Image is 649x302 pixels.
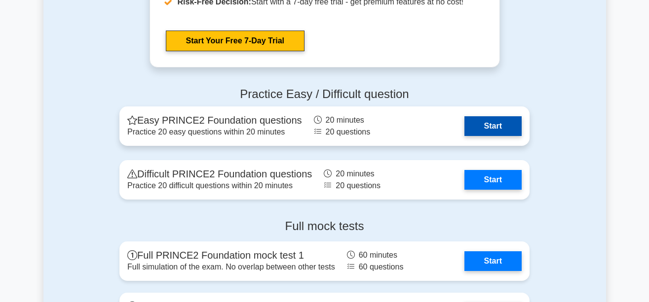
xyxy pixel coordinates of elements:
a: Start [464,116,522,136]
h4: Full mock tests [119,219,530,234]
a: Start [464,251,522,271]
a: Start Your Free 7-Day Trial [166,31,305,51]
a: Start [464,170,522,190]
h4: Practice Easy / Difficult question [119,87,530,101]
